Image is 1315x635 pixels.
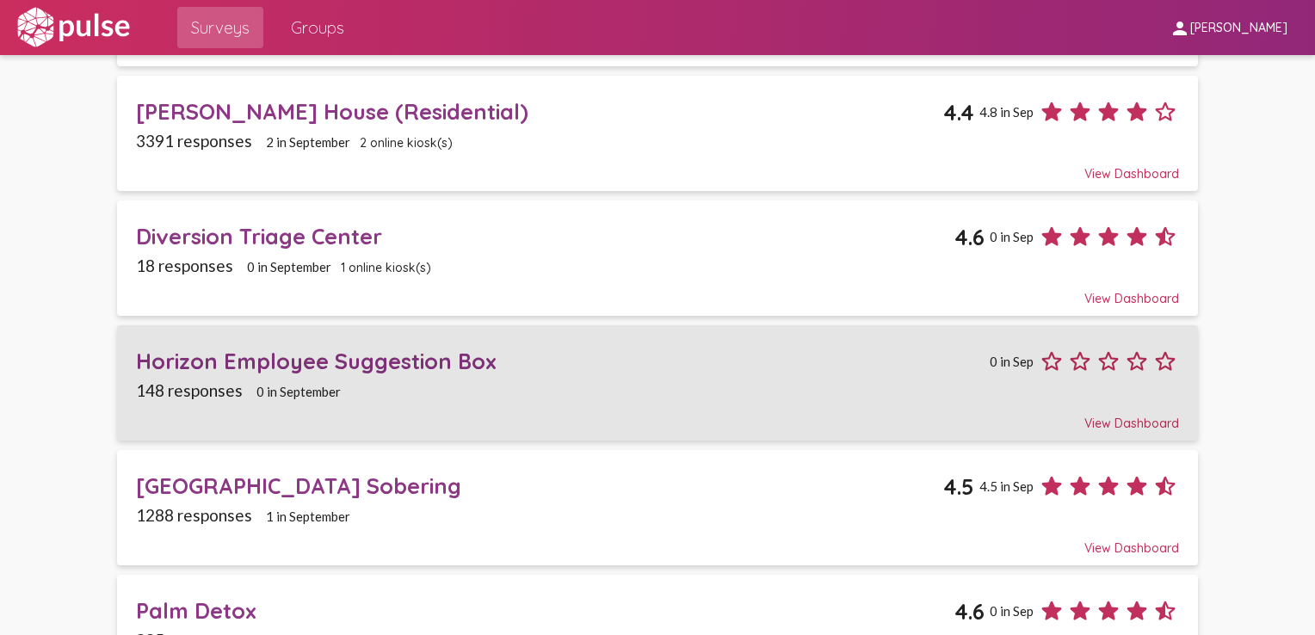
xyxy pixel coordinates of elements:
[943,99,974,126] span: 4.4
[191,12,250,43] span: Surveys
[954,598,985,625] span: 4.6
[136,131,252,151] span: 3391 responses
[117,76,1198,191] a: [PERSON_NAME] House (Residential)4.44.8 in Sep3391 responses2 in September2 online kiosk(s)View D...
[136,98,944,125] div: [PERSON_NAME] House (Residential)
[136,151,1180,182] div: View Dashboard
[247,259,331,274] span: 0 in September
[177,7,263,48] a: Surveys
[954,224,985,250] span: 4.6
[256,384,341,399] span: 0 in September
[136,256,233,275] span: 18 responses
[266,509,350,524] span: 1 in September
[360,135,453,151] span: 2 online kiosk(s)
[136,223,955,250] div: Diversion Triage Center
[136,472,944,499] div: [GEOGRAPHIC_DATA] Sobering
[136,597,955,624] div: Palm Detox
[341,260,431,275] span: 1 online kiosk(s)
[979,478,1034,494] span: 4.5 in Sep
[136,275,1180,306] div: View Dashboard
[990,354,1034,369] span: 0 in Sep
[136,505,252,525] span: 1288 responses
[117,325,1198,441] a: Horizon Employee Suggestion Box0 in Sep148 responses0 in SeptemberView Dashboard
[136,380,243,400] span: 148 responses
[136,400,1180,431] div: View Dashboard
[1190,21,1287,36] span: [PERSON_NAME]
[943,473,974,500] span: 4.5
[990,603,1034,619] span: 0 in Sep
[14,6,133,49] img: white-logo.svg
[117,450,1198,565] a: [GEOGRAPHIC_DATA] Sobering4.54.5 in Sep1288 responses1 in SeptemberView Dashboard
[277,7,358,48] a: Groups
[136,525,1180,556] div: View Dashboard
[266,134,350,150] span: 2 in September
[990,229,1034,244] span: 0 in Sep
[117,200,1198,316] a: Diversion Triage Center4.60 in Sep18 responses0 in September1 online kiosk(s)View Dashboard
[1170,18,1190,39] mat-icon: person
[979,104,1034,120] span: 4.8 in Sep
[291,12,344,43] span: Groups
[1156,11,1301,43] button: [PERSON_NAME]
[136,348,985,374] div: Horizon Employee Suggestion Box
